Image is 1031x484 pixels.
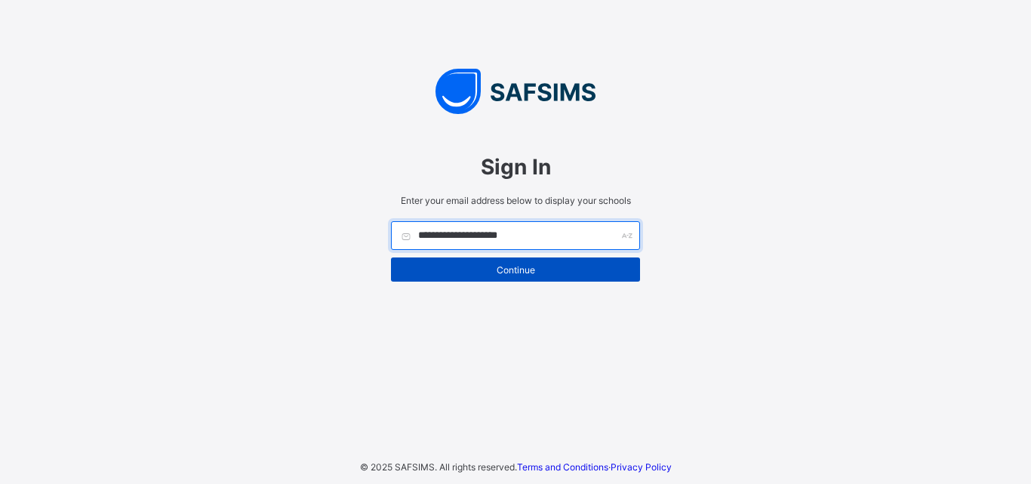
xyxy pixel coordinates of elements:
img: SAFSIMS Logo [376,69,655,114]
span: Continue [402,264,629,276]
a: Privacy Policy [611,461,672,473]
span: Sign In [391,154,640,180]
span: Enter your email address below to display your schools [391,195,640,206]
span: · [517,461,672,473]
a: Terms and Conditions [517,461,608,473]
span: © 2025 SAFSIMS. All rights reserved. [360,461,517,473]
